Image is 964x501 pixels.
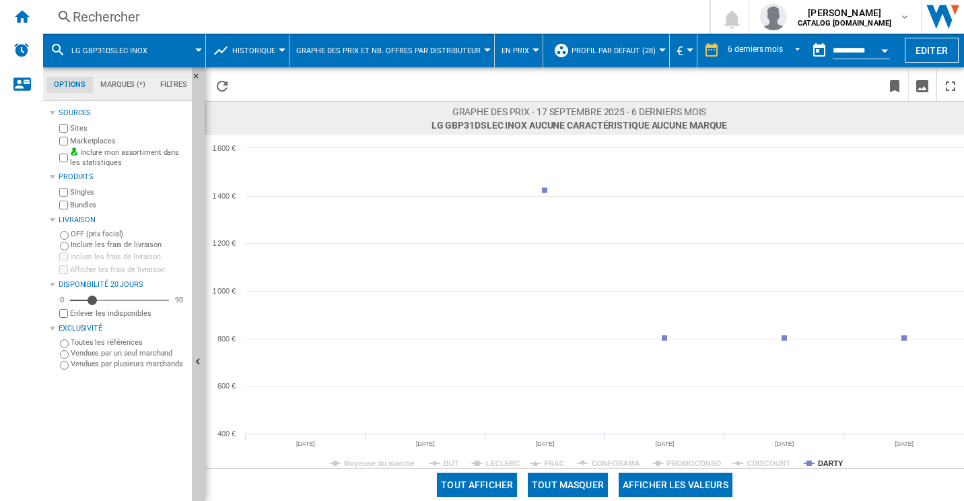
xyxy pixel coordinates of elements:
span: Historique [232,46,275,55]
input: Marketplaces [59,137,68,145]
img: mysite-bg-18x18.png [70,147,78,156]
label: Enlever les indisponibles [70,308,186,319]
button: € [677,34,690,67]
tspan: 400 € [217,430,236,438]
span: Profil par défaut (28) [572,46,656,55]
div: 0 [57,295,67,305]
div: Historique [213,34,282,67]
button: Historique [232,34,282,67]
button: md-calendar [806,37,833,64]
tspan: 1 000 € [213,287,236,295]
input: Vendues par un seul marchand [60,350,69,359]
input: Bundles [59,201,68,209]
span: LG GBP31DSLEC INOX Aucune caractéristique Aucune marque [432,119,728,132]
div: Exclusivité [59,323,186,334]
label: Afficher les frais de livraison [70,265,186,275]
label: Sites [70,123,186,133]
button: Masquer [192,67,208,92]
label: Inclure les frais de livraison [71,240,186,250]
tspan: LECLERC [486,459,520,467]
tspan: [DATE] [296,440,315,447]
button: Graphe des prix et nb. offres par distributeur [296,34,487,67]
label: Singles [70,187,186,197]
label: Inclure les frais de livraison [70,252,186,262]
button: En prix [502,34,536,67]
button: Tout afficher [437,473,517,497]
label: Bundles [70,200,186,210]
button: Tout masquer [528,473,608,497]
b: CATALOG [DOMAIN_NAME] [798,19,891,28]
tspan: DARTY [818,459,843,467]
button: Editer [905,38,959,63]
md-tab-item: Options [46,77,93,93]
input: Inclure les frais de livraison [60,242,69,250]
tspan: 600 € [217,382,236,390]
div: Livraison [59,215,186,226]
tspan: 1 200 € [213,239,236,247]
md-menu: Currency [670,34,697,67]
label: Toutes les références [71,337,186,347]
div: Produits [59,172,186,182]
tspan: CDISCOUNT [747,459,790,467]
button: Plein écran [937,69,964,101]
input: Afficher les frais de livraison [59,265,68,274]
label: Inclure mon assortiment dans les statistiques [70,147,186,168]
button: Télécharger en image [909,69,936,101]
md-tab-item: Marques (*) [93,77,153,93]
md-slider: Disponibilité [70,294,169,307]
img: alerts-logo.svg [13,42,30,58]
div: Sources [59,108,186,119]
tspan: [DATE] [536,440,555,447]
tspan: 800 € [217,335,236,343]
input: Inclure les frais de livraison [59,253,68,261]
input: Afficher les frais de livraison [59,309,68,318]
tspan: [DATE] [416,440,435,447]
div: 6 derniers mois [728,44,783,54]
button: LG GBP31DSLEC INOX [71,34,161,67]
tspan: PROMOCONSO [666,459,721,467]
tspan: [DATE] [895,440,914,447]
span: [PERSON_NAME] [798,6,891,20]
tspan: Moyenne du marché [344,459,415,467]
tspan: 1 600 € [213,144,236,152]
span: Graphe des prix et nb. offres par distributeur [296,46,481,55]
label: Vendues par un seul marchand [71,348,186,358]
tspan: CONFORAMA [591,459,640,467]
label: OFF (prix facial) [71,229,186,239]
button: Afficher les valeurs [619,473,732,497]
button: Open calendar [872,36,897,61]
div: 90 [172,295,186,305]
button: Créer un favoris [881,69,908,101]
input: Singles [59,188,68,197]
span: € [677,44,683,58]
span: En prix [502,46,529,55]
input: Inclure mon assortiment dans les statistiques [59,149,68,166]
label: Marketplaces [70,136,186,146]
tspan: [DATE] [775,440,794,447]
md-tab-item: Filtres [153,77,195,93]
span: LG GBP31DSLEC INOX [71,46,147,55]
md-select: REPORTS.WIZARD.STEPS.REPORT.STEPS.REPORT_OPTIONS.PERIOD: 6 derniers mois [726,40,806,62]
input: OFF (prix facial) [60,231,69,240]
tspan: [DATE] [656,440,675,447]
input: Sites [59,124,68,133]
img: profile.jpg [760,3,787,30]
tspan: FNAC [544,459,564,467]
button: Recharger [209,69,236,101]
div: Disponibilité 20 Jours [59,279,186,290]
tspan: 1 400 € [213,192,236,200]
div: Rechercher [73,7,675,26]
label: Vendues par plusieurs marchands [71,359,186,369]
tspan: BUT [444,459,459,467]
button: Profil par défaut (28) [572,34,662,67]
input: Vendues par plusieurs marchands [60,361,69,370]
input: Toutes les références [60,339,69,348]
div: LG GBP31DSLEC INOX [50,34,199,67]
span: Graphe des prix - 17 septembre 2025 - 6 derniers mois [432,105,728,119]
div: Profil par défaut (28) [553,34,662,67]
